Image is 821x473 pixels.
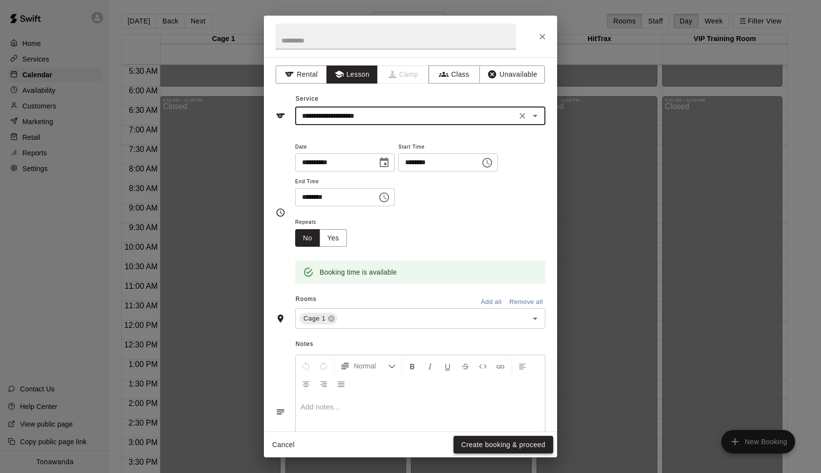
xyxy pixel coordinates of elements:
[295,175,395,189] span: End Time
[296,296,317,302] span: Rooms
[374,153,394,172] button: Choose date, selected date is Aug 30, 2025
[295,229,347,247] div: outlined button group
[296,337,545,352] span: Notes
[320,263,397,281] div: Booking time is available
[514,357,531,375] button: Left Align
[276,208,285,217] svg: Timing
[315,375,332,392] button: Right Align
[479,65,545,84] button: Unavailable
[507,295,545,310] button: Remove all
[276,407,285,417] svg: Notes
[300,313,337,324] div: Cage 1
[298,357,314,375] button: Undo
[333,375,349,392] button: Justify Align
[336,357,400,375] button: Formatting Options
[534,28,551,45] button: Close
[276,314,285,323] svg: Rooms
[398,141,498,154] span: Start Time
[378,65,429,84] span: Camps can only be created in the Services page
[439,357,456,375] button: Format Underline
[475,295,507,310] button: Add all
[475,357,491,375] button: Insert Code
[295,229,320,247] button: No
[354,361,388,371] span: Normal
[276,111,285,121] svg: Service
[477,153,497,172] button: Choose time, selected time is 10:00 AM
[457,357,474,375] button: Format Strikethrough
[422,357,438,375] button: Format Italics
[300,314,329,323] span: Cage 1
[492,357,509,375] button: Insert Link
[429,65,480,84] button: Class
[320,229,347,247] button: Yes
[295,216,355,229] span: Repeats
[295,141,395,154] span: Date
[268,436,299,454] button: Cancel
[404,357,421,375] button: Format Bold
[276,65,327,84] button: Rental
[298,375,314,392] button: Center Align
[528,312,542,325] button: Open
[296,95,319,102] span: Service
[315,357,332,375] button: Redo
[454,436,553,454] button: Create booking & proceed
[528,109,542,123] button: Open
[326,65,378,84] button: Lesson
[516,109,529,123] button: Clear
[374,188,394,207] button: Choose time, selected time is 11:00 AM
